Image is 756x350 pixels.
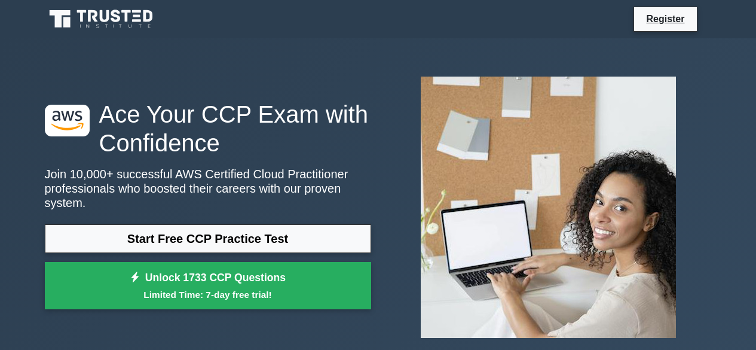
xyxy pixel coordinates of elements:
[639,11,691,26] a: Register
[45,167,371,210] p: Join 10,000+ successful AWS Certified Cloud Practitioner professionals who boosted their careers ...
[60,288,356,302] small: Limited Time: 7-day free trial!
[45,224,371,253] a: Start Free CCP Practice Test
[45,100,371,157] h1: Ace Your CCP Exam with Confidence
[45,262,371,310] a: Unlock 1733 CCP QuestionsLimited Time: 7-day free trial!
